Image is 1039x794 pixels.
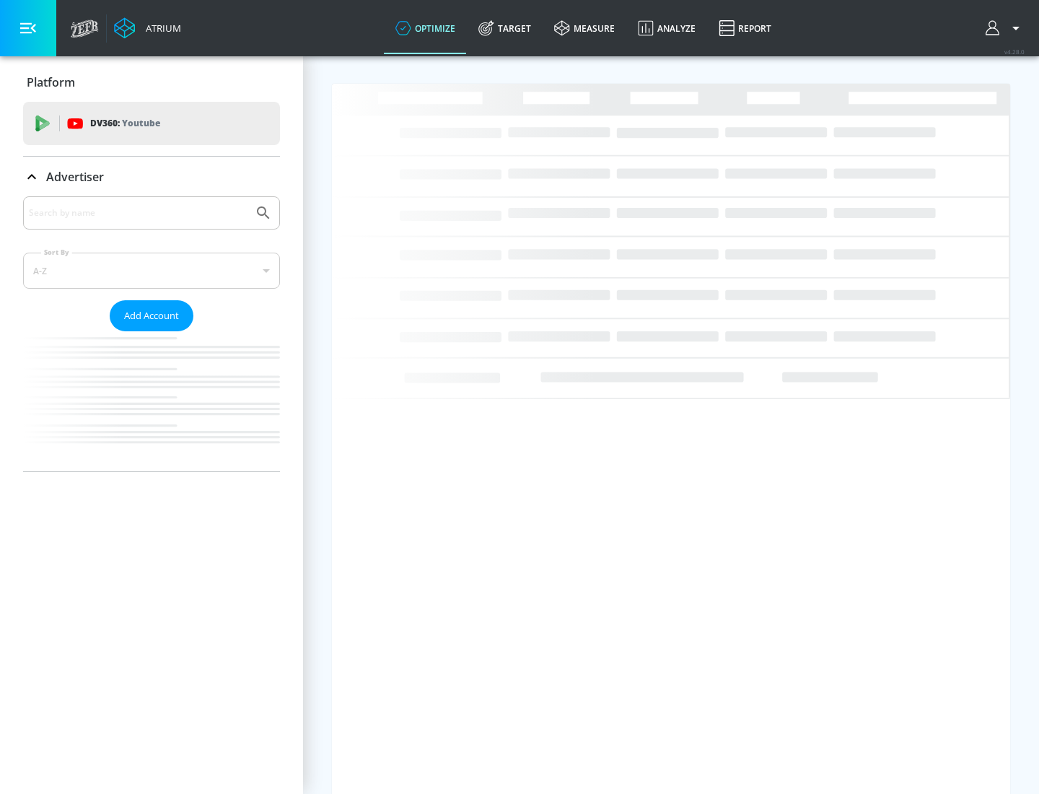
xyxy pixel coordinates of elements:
[29,204,247,222] input: Search by name
[543,2,626,54] a: measure
[27,74,75,90] p: Platform
[46,169,104,185] p: Advertiser
[626,2,707,54] a: Analyze
[110,300,193,331] button: Add Account
[23,62,280,102] div: Platform
[1004,48,1025,56] span: v 4.28.0
[23,102,280,145] div: DV360: Youtube
[23,331,280,471] nav: list of Advertiser
[90,115,160,131] p: DV360:
[124,307,179,324] span: Add Account
[23,157,280,197] div: Advertiser
[122,115,160,131] p: Youtube
[23,196,280,471] div: Advertiser
[41,248,72,257] label: Sort By
[384,2,467,54] a: optimize
[707,2,783,54] a: Report
[23,253,280,289] div: A-Z
[467,2,543,54] a: Target
[140,22,181,35] div: Atrium
[114,17,181,39] a: Atrium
